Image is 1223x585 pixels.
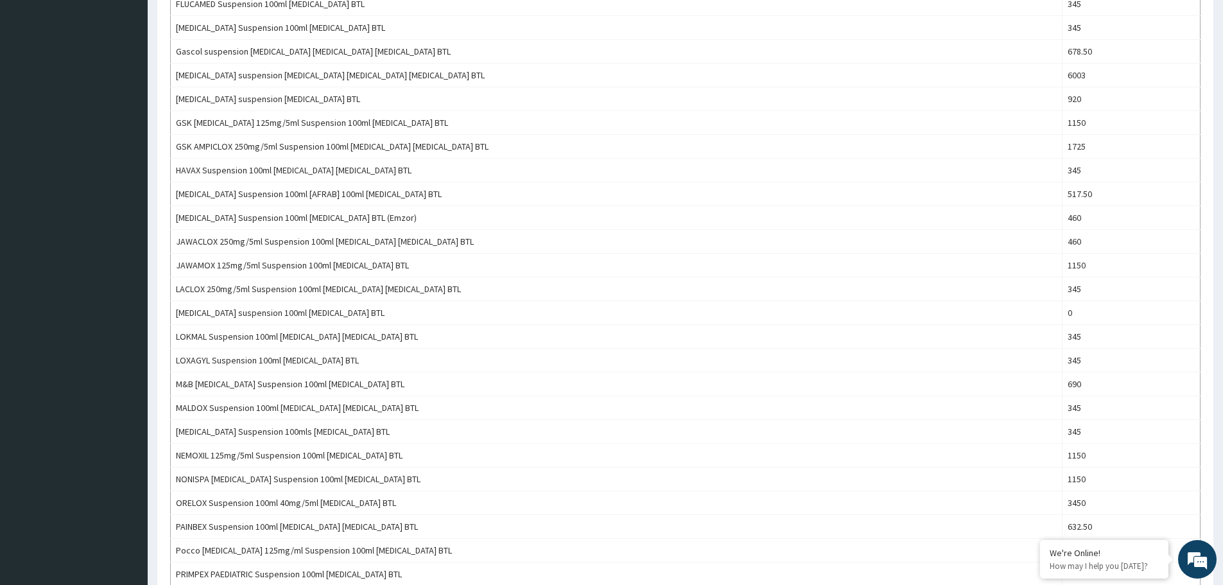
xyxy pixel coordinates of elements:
td: 1150 [1063,444,1201,467]
td: LOXAGYL Suspension 100ml [MEDICAL_DATA] BTL [171,349,1063,372]
td: 345 [1063,396,1201,420]
td: 345 [1063,159,1201,182]
td: JAWACLOX 250mg/5ml Suspension 100ml [MEDICAL_DATA] [MEDICAL_DATA] BTL [171,230,1063,254]
td: 517.50 [1063,182,1201,206]
td: 920 [1063,87,1201,111]
td: NONISPA [MEDICAL_DATA] Suspension 100ml [MEDICAL_DATA] BTL [171,467,1063,491]
td: MALDOX Suspension 100ml [MEDICAL_DATA] [MEDICAL_DATA] BTL [171,396,1063,420]
td: 345 [1063,420,1201,444]
td: LOKMAL Suspension 100ml [MEDICAL_DATA] [MEDICAL_DATA] BTL [171,325,1063,349]
td: 1150 [1063,111,1201,135]
td: 460 [1063,206,1201,230]
td: 460 [1063,230,1201,254]
td: 690 [1063,372,1201,396]
td: [MEDICAL_DATA] Suspension 100ml [AFRAB] 100ml [MEDICAL_DATA] BTL [171,182,1063,206]
td: HAVAX Suspension 100ml [MEDICAL_DATA] [MEDICAL_DATA] BTL [171,159,1063,182]
td: 345 [1063,539,1201,563]
td: LACLOX 250mg/5ml Suspension 100ml [MEDICAL_DATA] [MEDICAL_DATA] BTL [171,277,1063,301]
img: d_794563401_company_1708531726252_794563401 [24,64,52,96]
td: [MEDICAL_DATA] suspension [MEDICAL_DATA] [MEDICAL_DATA] [MEDICAL_DATA] BTL [171,64,1063,87]
textarea: Type your message and hit 'Enter' [6,351,245,396]
td: GSK [MEDICAL_DATA] 125mg/5ml Suspension 100ml [MEDICAL_DATA] BTL [171,111,1063,135]
td: [MEDICAL_DATA] Suspension 100ml [MEDICAL_DATA] BTL [171,16,1063,40]
td: [MEDICAL_DATA] suspension 100ml [MEDICAL_DATA] BTL [171,301,1063,325]
td: 632.50 [1063,515,1201,539]
td: 6003 [1063,64,1201,87]
td: 345 [1063,349,1201,372]
td: [MEDICAL_DATA] Suspension 100ml [MEDICAL_DATA] BTL (Emzor) [171,206,1063,230]
td: NEMOXIL 125mg/5ml Suspension 100ml [MEDICAL_DATA] BTL [171,444,1063,467]
td: ORELOX Suspension 100ml 40mg/5ml [MEDICAL_DATA] BTL [171,491,1063,515]
td: [MEDICAL_DATA] suspension [MEDICAL_DATA] BTL [171,87,1063,111]
p: How may I help you today? [1050,561,1159,572]
td: 1725 [1063,135,1201,159]
td: [MEDICAL_DATA] Suspension 100mls [MEDICAL_DATA] BTL [171,420,1063,444]
td: 678.50 [1063,40,1201,64]
td: 345 [1063,16,1201,40]
div: We're Online! [1050,547,1159,559]
td: 345 [1063,325,1201,349]
td: PAINBEX Suspension 100ml [MEDICAL_DATA] [MEDICAL_DATA] BTL [171,515,1063,539]
td: 1150 [1063,254,1201,277]
div: Minimize live chat window [211,6,241,37]
span: We're online! [74,162,177,292]
td: JAWAMOX 125mg/5ml Suspension 100ml [MEDICAL_DATA] BTL [171,254,1063,277]
td: GSK AMPICLOX 250mg/5ml Suspension 100ml [MEDICAL_DATA] [MEDICAL_DATA] BTL [171,135,1063,159]
div: Chat with us now [67,72,216,89]
td: 3450 [1063,491,1201,515]
td: Pocco [MEDICAL_DATA] 125mg/ml Suspension 100ml [MEDICAL_DATA] BTL [171,539,1063,563]
td: 0 [1063,301,1201,325]
td: Gascol suspension [MEDICAL_DATA] [MEDICAL_DATA] [MEDICAL_DATA] BTL [171,40,1063,64]
td: 345 [1063,277,1201,301]
td: M&B [MEDICAL_DATA] Suspension 100ml [MEDICAL_DATA] BTL [171,372,1063,396]
td: 1150 [1063,467,1201,491]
